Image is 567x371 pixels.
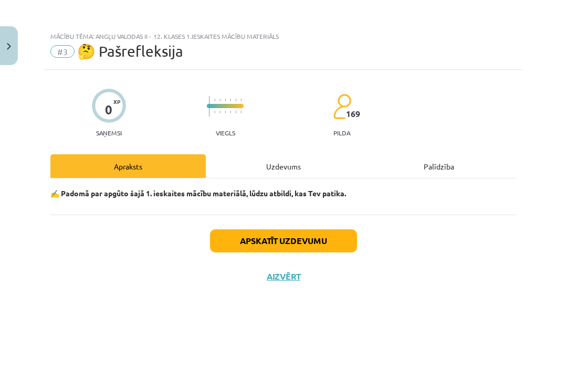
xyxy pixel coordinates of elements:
span: XP [113,99,120,104]
strong: ✍️ Padomā par apgūto šajā 1. ieskaites mācību materiālā, lūdzu atbildi, kas Tev patika. [50,188,346,198]
div: Uzdevums [206,154,361,178]
img: icon-short-line-57e1e144782c952c97e751825c79c345078a6d821885a25fce030b3d8c18986b.svg [240,111,241,113]
span: 🤔 Pašrefleksija [77,43,183,60]
p: Viegls [216,129,235,136]
img: icon-short-line-57e1e144782c952c97e751825c79c345078a6d821885a25fce030b3d8c18986b.svg [214,99,215,101]
img: icon-short-line-57e1e144782c952c97e751825c79c345078a6d821885a25fce030b3d8c18986b.svg [235,111,236,113]
div: Apraksts [50,154,206,178]
img: icon-short-line-57e1e144782c952c97e751825c79c345078a6d821885a25fce030b3d8c18986b.svg [219,111,220,113]
img: students-c634bb4e5e11cddfef0936a35e636f08e4e9abd3cc4e673bd6f9a4125e45ecb1.svg [333,93,351,120]
img: icon-short-line-57e1e144782c952c97e751825c79c345078a6d821885a25fce030b3d8c18986b.svg [225,111,226,113]
button: Aizvērt [264,271,303,282]
p: pilda [333,129,350,136]
img: icon-short-line-57e1e144782c952c97e751825c79c345078a6d821885a25fce030b3d8c18986b.svg [219,99,220,101]
img: icon-close-lesson-0947bae3869378f0d4975bcd49f059093ad1ed9edebbc8119c70593378902aed.svg [7,43,11,50]
button: Apskatīt uzdevumu [210,229,357,252]
img: icon-short-line-57e1e144782c952c97e751825c79c345078a6d821885a25fce030b3d8c18986b.svg [225,99,226,101]
img: icon-short-line-57e1e144782c952c97e751825c79c345078a6d821885a25fce030b3d8c18986b.svg [214,111,215,113]
img: icon-short-line-57e1e144782c952c97e751825c79c345078a6d821885a25fce030b3d8c18986b.svg [230,99,231,101]
img: icon-long-line-d9ea69661e0d244f92f715978eff75569469978d946b2353a9bb055b3ed8787d.svg [209,96,210,116]
img: icon-short-line-57e1e144782c952c97e751825c79c345078a6d821885a25fce030b3d8c18986b.svg [240,99,241,101]
div: Palīdzība [361,154,517,178]
span: #3 [50,45,75,58]
img: icon-short-line-57e1e144782c952c97e751825c79c345078a6d821885a25fce030b3d8c18986b.svg [235,99,236,101]
div: Mācību tēma: Angļu valodas ii - 12. klases 1.ieskaites mācību materiāls [50,33,517,40]
img: icon-short-line-57e1e144782c952c97e751825c79c345078a6d821885a25fce030b3d8c18986b.svg [230,111,231,113]
span: 169 [346,109,360,119]
div: 0 [105,102,112,117]
p: Saņemsi [92,129,126,136]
